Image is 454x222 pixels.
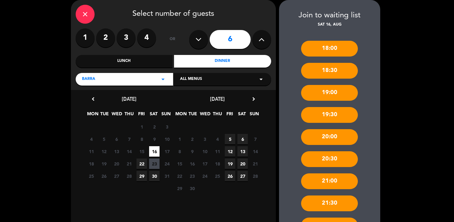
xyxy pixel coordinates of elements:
span: SAT [237,110,247,121]
span: 22 [137,159,147,169]
span: 18 [86,159,96,169]
div: 20:00 [301,129,358,145]
span: 28 [250,171,260,181]
span: 9 [187,146,197,157]
span: 13 [237,146,248,157]
div: or [162,28,183,51]
span: TUE [99,110,110,121]
span: 27 [237,171,248,181]
span: MON [175,110,186,121]
span: 5 [99,134,109,144]
span: 7 [124,134,134,144]
span: 26 [99,171,109,181]
label: 1 [76,28,95,47]
span: 8 [174,146,185,157]
span: 15 [174,159,185,169]
span: 2 [149,122,160,132]
span: 22 [174,171,185,181]
span: 16 [149,146,160,157]
span: [DATE] [210,96,225,102]
span: 23 [149,159,160,169]
i: chevron_left [90,96,96,102]
span: 17 [200,159,210,169]
span: 14 [250,146,260,157]
div: 18:00 [301,41,358,57]
span: SUN [249,110,259,121]
span: Barra [82,76,95,82]
span: 24 [200,171,210,181]
span: 6 [111,134,122,144]
span: 24 [162,159,172,169]
div: Lunch [76,55,173,68]
span: 13 [111,146,122,157]
span: 20 [237,159,248,169]
span: [DATE] [122,96,137,102]
span: 4 [212,134,223,144]
span: 30 [149,171,160,181]
span: 21 [250,159,260,169]
span: SUN [161,110,171,121]
span: 9 [149,134,160,144]
span: 16 [187,159,197,169]
div: 20:30 [301,151,358,167]
span: 28 [124,171,134,181]
span: 1 [174,134,185,144]
span: 12 [225,146,235,157]
span: 19 [99,159,109,169]
span: 2 [187,134,197,144]
span: 26 [225,171,235,181]
div: Sat 16, Aug [279,22,380,28]
div: 19:00 [301,85,358,101]
div: Select number of guests [76,5,271,24]
span: 5 [225,134,235,144]
span: 11 [86,146,96,157]
span: 7 [250,134,260,144]
span: FRI [224,110,235,121]
div: Join to waiting list [279,9,380,22]
span: 17 [162,146,172,157]
div: 21:00 [301,173,358,189]
span: 23 [187,171,197,181]
span: 4 [86,134,96,144]
span: WED [112,110,122,121]
span: 29 [137,171,147,181]
span: FRI [136,110,147,121]
span: 25 [86,171,96,181]
span: SAT [148,110,159,121]
span: 21 [124,159,134,169]
div: Dinner [174,55,271,68]
span: 25 [212,171,223,181]
span: 19 [225,159,235,169]
span: 31 [162,171,172,181]
i: close [81,10,89,18]
span: 11 [212,146,223,157]
span: WED [200,110,210,121]
span: 10 [200,146,210,157]
label: 4 [137,28,156,47]
span: 20 [111,159,122,169]
span: 6 [237,134,248,144]
div: 19:30 [301,107,358,123]
span: 30 [187,183,197,194]
span: 15 [137,146,147,157]
span: 12 [99,146,109,157]
label: 2 [96,28,115,47]
span: 29 [174,183,185,194]
span: 18 [212,159,223,169]
label: 3 [117,28,136,47]
span: All menus [180,76,202,82]
i: arrow_drop_down [159,75,167,83]
div: 18:30 [301,63,358,79]
span: 3 [162,122,172,132]
span: 10 [162,134,172,144]
span: THU [124,110,134,121]
span: MON [87,110,97,121]
span: 1 [137,122,147,132]
span: THU [212,110,223,121]
span: 8 [137,134,147,144]
i: chevron_right [250,96,257,102]
span: 27 [111,171,122,181]
span: TUE [188,110,198,121]
div: 21:30 [301,195,358,211]
i: arrow_drop_down [257,75,265,83]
